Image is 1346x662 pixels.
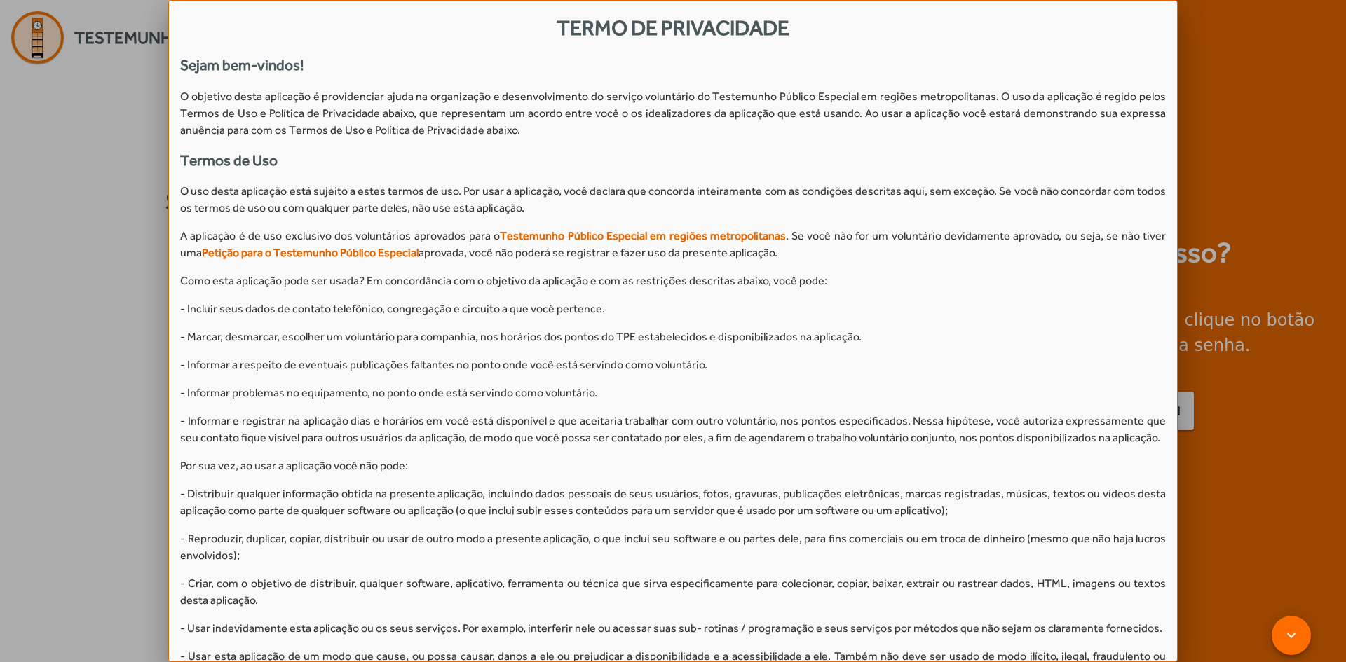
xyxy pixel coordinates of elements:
[180,329,1166,345] p: - Marcar, desmarcar, escolher um voluntário para companhia, nos horários dos pontos do TPE estabe...
[180,357,1166,373] p: - Informar a respeito de eventuais publicações faltantes no ponto onde você está servindo como vo...
[180,152,278,169] strong: Termos de Uso
[180,457,1166,474] p: Por sua vez, ao usar a aplicação você não pode:
[180,530,1166,564] p: - Reproduzir, duplicar, copiar, distribuir ou usar de outro modo a presente aplicação, o que incl...
[180,57,304,74] strong: Sejam bem-vindos!
[180,413,1166,446] p: - Informar e registrar na aplicação dias e horários em você está disponível e que aceitaria traba...
[180,88,1166,139] p: O objetivo desta aplicação é providenciar ajuda na organização e desenvolvimento do serviço volun...
[180,301,1166,317] p: - Incluir seus dados de contato telefônico, congregação e circuito a que você pertence.
[180,385,1166,401] p: - Informar problemas no equipamento, no ponto onde está servindo como voluntário.
[169,12,1177,43] div: Termo de privacidade
[180,575,1166,609] p: - Criar, com o objetivo de distribuir, qualquer software, aplicativo, ferramenta ou técnica que s...
[180,620,1166,637] p: - Usar indevidamente esta aplicação ou os seus serviços. Por exemplo, interferir nele ou acessar ...
[202,246,419,259] span: Petição para o Testemunho Público Especial
[180,183,1166,216] p: O uso desta aplicação está sujeito a estes termos de uso. Por usar a aplicação, você declara que ...
[180,228,1166,261] p: A aplicação é de uso exclusivo dos voluntários aprovados para o . Se você não for um voluntário d...
[500,229,786,242] span: Testemunho Público Especial em regiões metropolitanas
[180,273,1166,289] p: Como esta aplicação pode ser usada? Em concordância com o objetivo da aplicação e com as restriçõ...
[180,485,1166,519] p: - Distribuir qualquer informação obtida na presente aplicação, incluindo dados pessoais de seus u...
